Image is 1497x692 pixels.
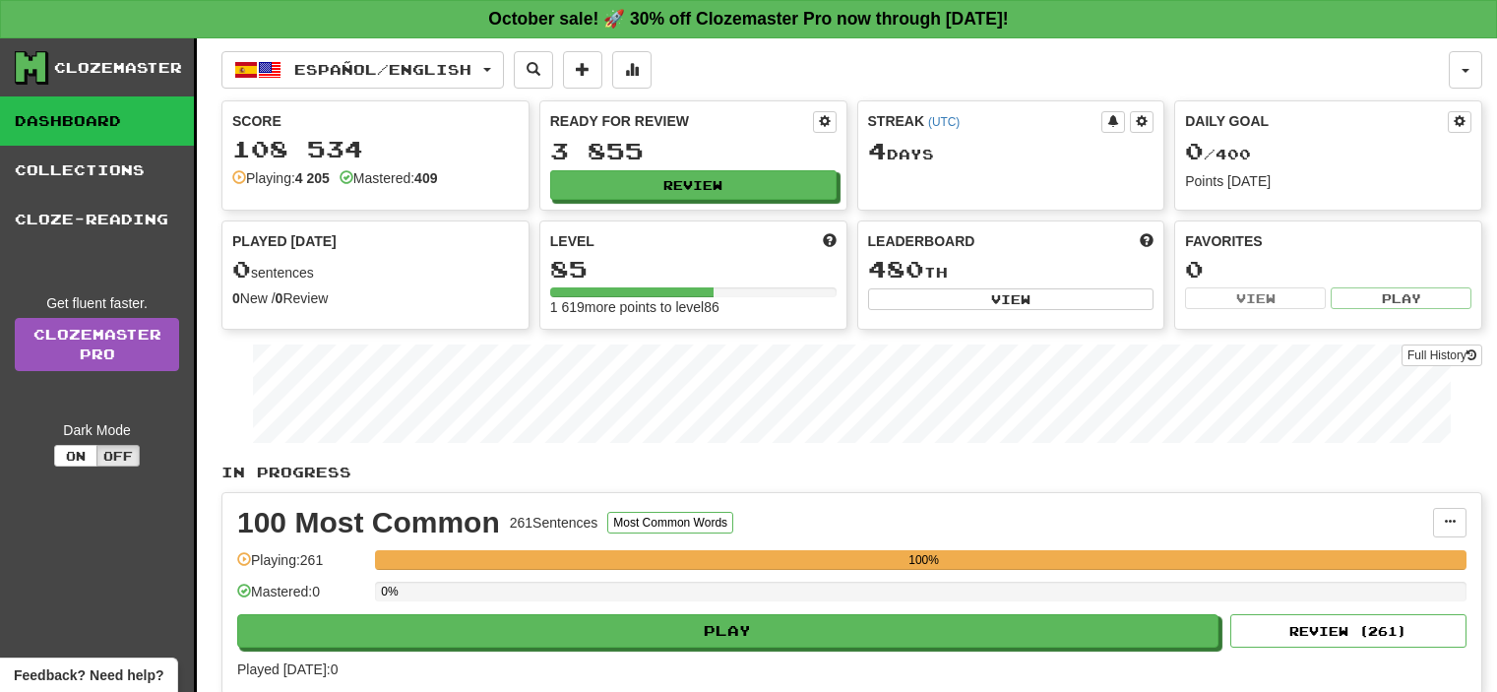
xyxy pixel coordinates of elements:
button: Add sentence to collection [563,51,602,89]
span: / 400 [1185,146,1251,162]
div: Mastered: [340,168,438,188]
span: Played [DATE]: 0 [237,661,338,677]
button: Review [550,170,837,200]
div: Daily Goal [1185,111,1448,133]
div: 3 855 [550,139,837,163]
div: Dark Mode [15,420,179,440]
div: Playing: 261 [237,550,365,583]
span: Open feedback widget [14,665,163,685]
a: (UTC) [928,115,960,129]
div: th [868,257,1154,283]
div: Day s [868,139,1154,164]
div: 100 Most Common [237,508,500,537]
div: New / Review [232,288,519,308]
div: Streak [868,111,1102,131]
span: 4 [868,137,887,164]
div: 1 619 more points to level 86 [550,297,837,317]
span: Played [DATE] [232,231,337,251]
span: 480 [868,255,924,283]
button: Play [1331,287,1471,309]
div: 0 [1185,257,1471,282]
span: Level [550,231,594,251]
div: Ready for Review [550,111,813,131]
button: Español/English [221,51,504,89]
div: 261 Sentences [510,513,598,533]
strong: 409 [414,170,437,186]
div: Favorites [1185,231,1471,251]
div: 108 534 [232,137,519,161]
button: On [54,445,97,467]
button: Off [96,445,140,467]
button: Review (261) [1230,614,1466,648]
strong: October sale! 🚀 30% off Clozemaster Pro now through [DATE]! [488,9,1008,29]
div: Get fluent faster. [15,293,179,313]
div: 100% [381,550,1466,570]
div: Score [232,111,519,131]
button: View [868,288,1154,310]
button: Play [237,614,1218,648]
div: Clozemaster [54,58,182,78]
p: In Progress [221,463,1482,482]
div: sentences [232,257,519,283]
span: 0 [1185,137,1204,164]
span: Score more points to level up [823,231,837,251]
span: 0 [232,255,251,283]
div: Mastered: 0 [237,582,365,614]
button: View [1185,287,1326,309]
strong: 0 [276,290,283,306]
strong: 4 205 [295,170,330,186]
div: 85 [550,257,837,282]
button: More stats [612,51,652,89]
span: This week in points, UTC [1140,231,1154,251]
button: Search sentences [514,51,553,89]
button: Most Common Words [607,512,733,534]
span: Leaderboard [868,231,975,251]
a: ClozemasterPro [15,318,179,371]
button: Full History [1402,345,1482,366]
strong: 0 [232,290,240,306]
div: Points [DATE] [1185,171,1471,191]
span: Español / English [294,61,471,78]
div: Playing: [232,168,330,188]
